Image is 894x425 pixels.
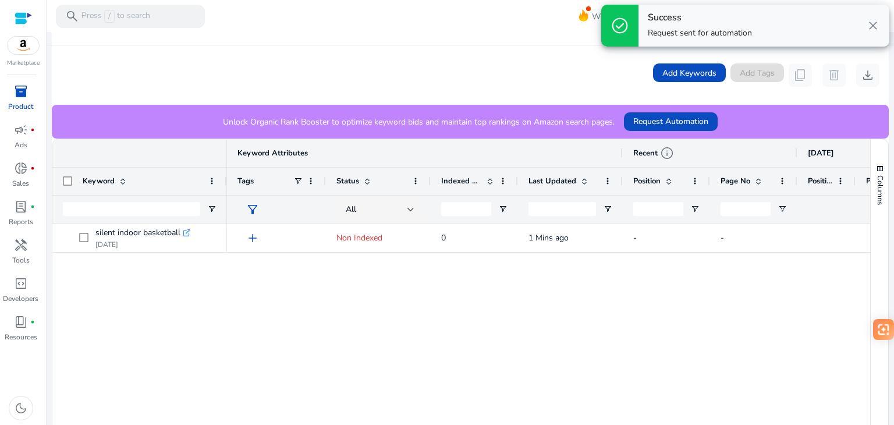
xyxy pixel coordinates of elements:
img: amazon.svg [8,37,39,54]
input: Indexed Products Filter Input [441,202,491,216]
span: dark_mode [14,401,28,415]
input: Page No Filter Input [721,202,771,216]
p: Request sent for automation [648,27,752,39]
span: Non Indexed [336,232,382,243]
input: Keyword Filter Input [63,202,200,216]
span: Page No [721,176,750,186]
p: Tools [12,255,30,265]
p: Developers [3,293,38,304]
span: Position [808,176,832,186]
span: download [861,68,875,82]
p: Marketplace [7,59,40,68]
p: Sales [12,178,29,189]
span: / [104,10,115,23]
span: close [866,19,880,33]
p: Reports [9,217,33,227]
span: filter_alt [246,203,260,217]
span: 1 Mins ago [528,232,569,243]
span: book_4 [14,315,28,329]
span: 0 [441,232,446,243]
h4: Success [648,12,752,23]
p: Resources [5,332,37,342]
span: fiber_manual_record [30,166,35,171]
span: fiber_manual_record [30,127,35,132]
span: What's New [592,6,637,27]
span: Tags [237,176,254,186]
span: fiber_manual_record [30,320,35,324]
p: Product [8,101,33,112]
span: Page No [866,176,891,186]
span: campaign [14,123,28,137]
span: info [660,146,674,160]
p: Ads [15,140,27,150]
span: fiber_manual_record [30,204,35,209]
input: Last Updated Filter Input [528,202,596,216]
p: Unlock Organic Rank Booster to optimize keyword bids and maintain top rankings on Amazon search p... [223,116,615,128]
button: Open Filter Menu [498,204,508,214]
span: All [346,204,356,215]
span: Columns [875,175,885,205]
span: check_circle [611,16,629,35]
p: Press to search [81,10,150,23]
span: Add Keywords [662,67,716,79]
span: lab_profile [14,200,28,214]
span: Status [336,176,359,186]
span: inventory_2 [14,84,28,98]
span: Keyword [83,176,115,186]
span: code_blocks [14,277,28,291]
button: Open Filter Menu [690,204,700,214]
span: add [246,231,260,245]
span: donut_small [14,161,28,175]
span: handyman [14,238,28,252]
span: Indexed Products [441,176,482,186]
button: Open Filter Menu [778,204,787,214]
button: Open Filter Menu [603,204,612,214]
span: - [633,232,637,243]
button: Add Keywords [653,63,726,82]
button: Open Filter Menu [207,204,217,214]
div: Recent [633,146,674,160]
button: Request Automation [624,112,718,131]
span: silent indoor basketball [95,225,180,241]
input: Position Filter Input [633,202,683,216]
span: search [65,9,79,23]
span: Position [633,176,661,186]
span: [DATE] [808,148,834,158]
span: Last Updated [528,176,576,186]
span: - [721,232,724,243]
span: Request Automation [633,115,708,127]
button: download [856,63,879,87]
p: [DATE] [95,240,190,249]
span: Keyword Attributes [237,148,308,158]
